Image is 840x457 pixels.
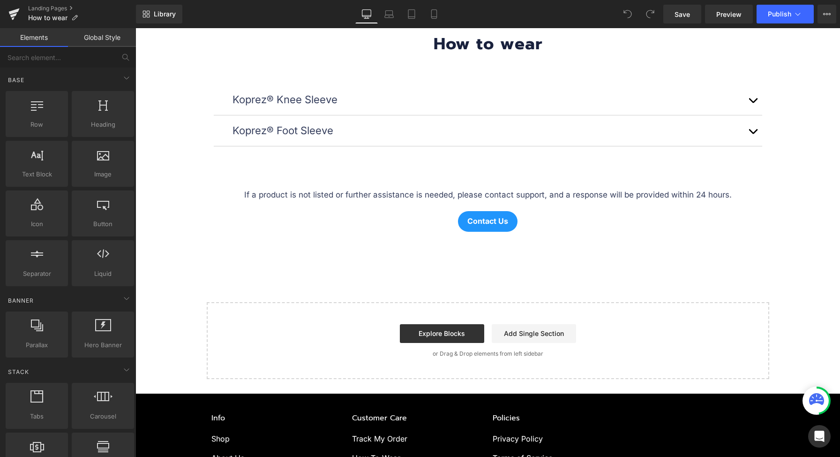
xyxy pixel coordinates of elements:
[75,411,131,421] span: Carousel
[332,189,373,198] span: Contact Us
[378,5,400,23] a: Laptop
[75,269,131,279] span: Liquid
[675,9,690,19] span: Save
[757,5,814,23] button: Publish
[7,367,30,376] span: Stack
[641,5,660,23] button: Redo
[817,5,836,23] button: More
[7,76,25,84] span: Base
[217,406,272,415] a: Track My Order
[78,8,627,23] h1: How to wear
[8,340,65,350] span: Parallax
[94,160,611,173] p: If a product is not listed or further assistance is needed, please contact support, and a respons...
[357,425,417,434] a: Terms of Service
[8,411,65,421] span: Tabs
[7,296,35,305] span: Banner
[322,183,382,204] a: Contact Us
[97,94,608,111] p: Koprez® Foot Sleeve
[75,169,131,179] span: Image
[400,5,423,23] a: Tablet
[356,296,441,315] a: Add Single Section
[136,5,182,23] a: New Library
[76,406,94,415] a: Shop
[808,425,831,448] div: Open Intercom Messenger
[154,10,176,18] span: Library
[217,425,265,434] a: How To Wear
[75,340,131,350] span: Hero Banner
[75,120,131,129] span: Heading
[97,63,608,80] p: Koprez® Knee Sleeve
[28,5,136,12] a: Landing Pages
[8,169,65,179] span: Text Block
[8,269,65,279] span: Separator
[716,9,742,19] span: Preview
[423,5,445,23] a: Mobile
[75,219,131,229] span: Button
[76,425,109,434] a: About Us
[264,296,349,315] a: Explore Blocks
[355,5,378,23] a: Desktop
[357,406,407,415] a: Privacy Policy
[618,5,637,23] button: Undo
[8,219,65,229] span: Icon
[28,14,67,22] span: How to wear
[8,120,65,129] span: Row
[68,28,136,47] a: Global Style
[768,10,791,18] span: Publish
[86,322,619,329] p: or Drag & Drop elements from left sidebar
[705,5,753,23] a: Preview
